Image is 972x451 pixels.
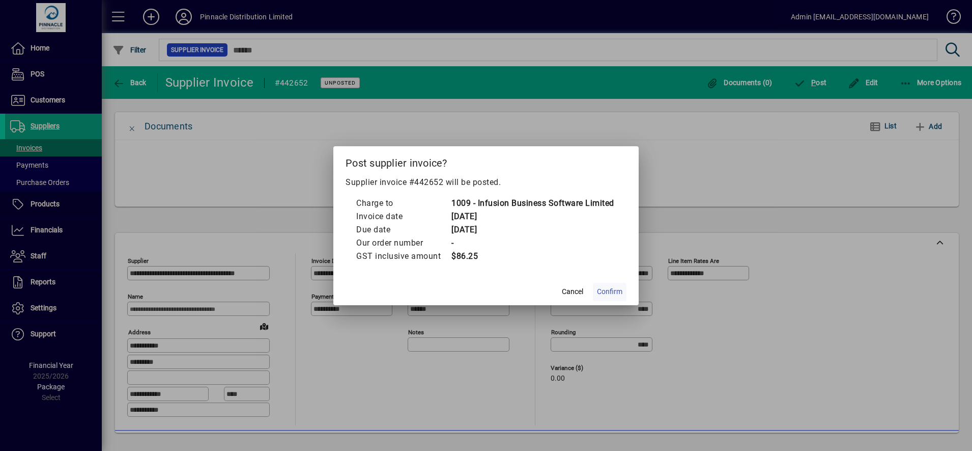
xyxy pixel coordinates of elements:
td: Charge to [356,197,451,210]
button: Cancel [556,283,589,301]
td: Invoice date [356,210,451,223]
span: Confirm [597,286,622,297]
td: - [451,236,614,250]
td: 1009 - Infusion Business Software Limited [451,197,614,210]
td: $86.25 [451,250,614,263]
button: Confirm [593,283,626,301]
td: [DATE] [451,210,614,223]
p: Supplier invoice #442652 will be posted. [346,176,626,189]
td: Our order number [356,236,451,250]
td: [DATE] [451,223,614,236]
span: Cancel [562,286,583,297]
td: Due date [356,223,451,236]
h2: Post supplier invoice? [333,146,639,176]
td: GST inclusive amount [356,250,451,263]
